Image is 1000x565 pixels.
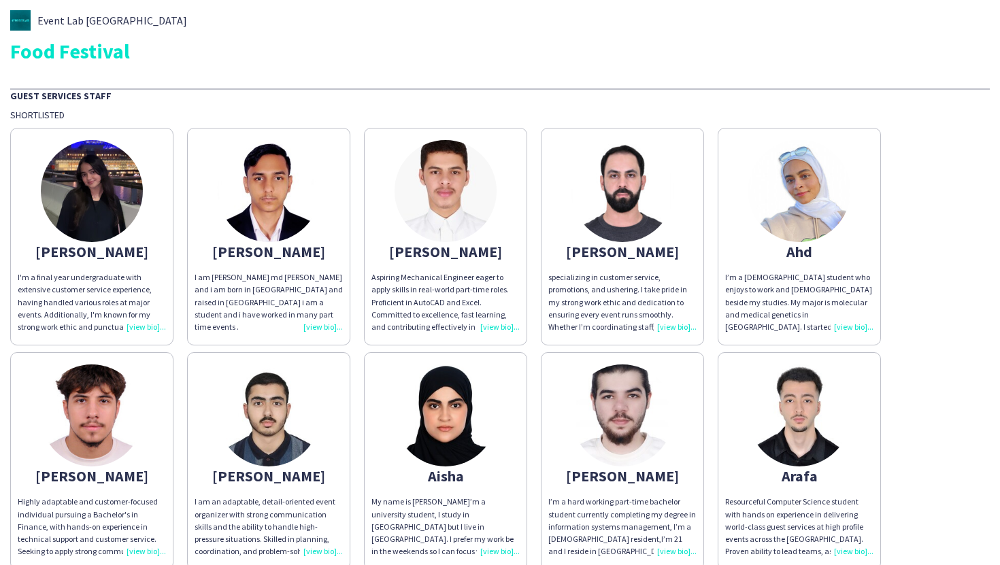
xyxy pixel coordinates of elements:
div: Aisha [371,470,520,482]
div: [PERSON_NAME] [195,470,343,482]
div: Arafa [725,470,873,482]
div: [PERSON_NAME] [371,245,520,258]
img: thumb-6697c11b8a527.jpeg [41,140,143,242]
div: [PERSON_NAME] [548,470,697,482]
img: thumb-66af50ae5dfef.jpeg [218,140,320,242]
div: I'm a final year undergraduate with extensive customer service experience, having handled various... [18,271,166,333]
div: [PERSON_NAME] [18,245,166,258]
img: thumb-66b7ee6def4a1.jpg [218,364,320,466]
img: thumb-68adb55c1c647.jpeg [571,140,673,242]
div: [PERSON_NAME] [548,245,697,258]
div: [PERSON_NAME] [195,245,343,258]
div: Aspiring Mechanical Engineer eager to apply skills in real-world part-time roles. Proficient in A... [371,271,520,333]
div: I am an adaptable, detail-oriented event organizer with strong communication skills and the abili... [195,496,343,558]
div: Highly adaptable and customer-focused individual pursuing a Bachelor's in Finance, with hands-on ... [18,496,166,558]
div: Resourceful Computer Science student with hands on experience in delivering world-class guest ser... [725,496,873,558]
div: Ahd [725,245,873,258]
img: thumb-bc8bcde2-2631-477f-8e6b-8adc8ce37cb4.jpg [10,10,31,31]
div: [PERSON_NAME] [18,470,166,482]
img: thumb-671a75407f30e.jpeg [395,140,497,242]
img: thumb-66a942791f0e5.jpeg [748,140,850,242]
img: thumb-6677d1db0e8d8.jpg [571,364,673,466]
div: Food Festival [10,41,990,61]
span: Event Lab [GEOGRAPHIC_DATA] [37,14,187,27]
div: I am [PERSON_NAME] md [PERSON_NAME] and i am born in [GEOGRAPHIC_DATA] and raised in [GEOGRAPHIC_... [195,271,343,333]
div: I’m a hard working part-time bachelor student currently completing my degree in information syste... [548,496,697,558]
div: I’m a [DEMOGRAPHIC_DATA] student who enjoys to work and [DEMOGRAPHIC_DATA] beside my studies. My ... [725,271,873,333]
div: My name is [PERSON_NAME]’m a university student, I study in [GEOGRAPHIC_DATA] but I live in [GEOG... [371,496,520,558]
div: Guest Services Staff [10,88,990,102]
img: thumb-6635ce9498297.jpeg [41,364,143,466]
img: thumb-66f58c2e3e9fe.jpeg [395,364,497,466]
div: Shortlisted [10,109,990,121]
div: specializing in customer service, promotions, and ushering. I take pride in my strong work ethic ... [548,271,697,333]
img: thumb-674714d8d9b09.jpeg [748,364,850,466]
